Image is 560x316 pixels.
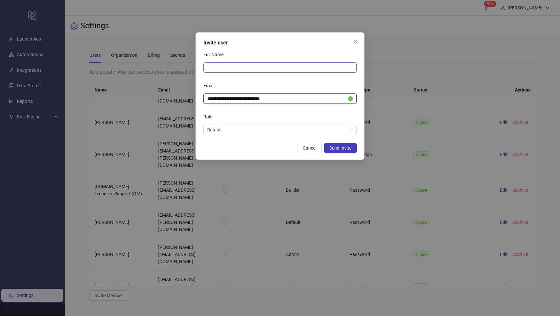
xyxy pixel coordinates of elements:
[207,95,347,102] input: Email
[329,145,351,151] span: Send Invite
[324,143,357,153] button: Send Invite
[298,143,322,153] button: Cancel
[203,49,228,60] label: Full Name
[203,112,216,122] label: Role
[203,80,219,91] label: Email
[203,39,357,47] div: Invite user
[350,36,361,47] button: Close
[303,145,316,151] span: Cancel
[353,39,358,44] span: close
[207,125,353,135] span: Default
[203,62,357,73] input: Full Name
